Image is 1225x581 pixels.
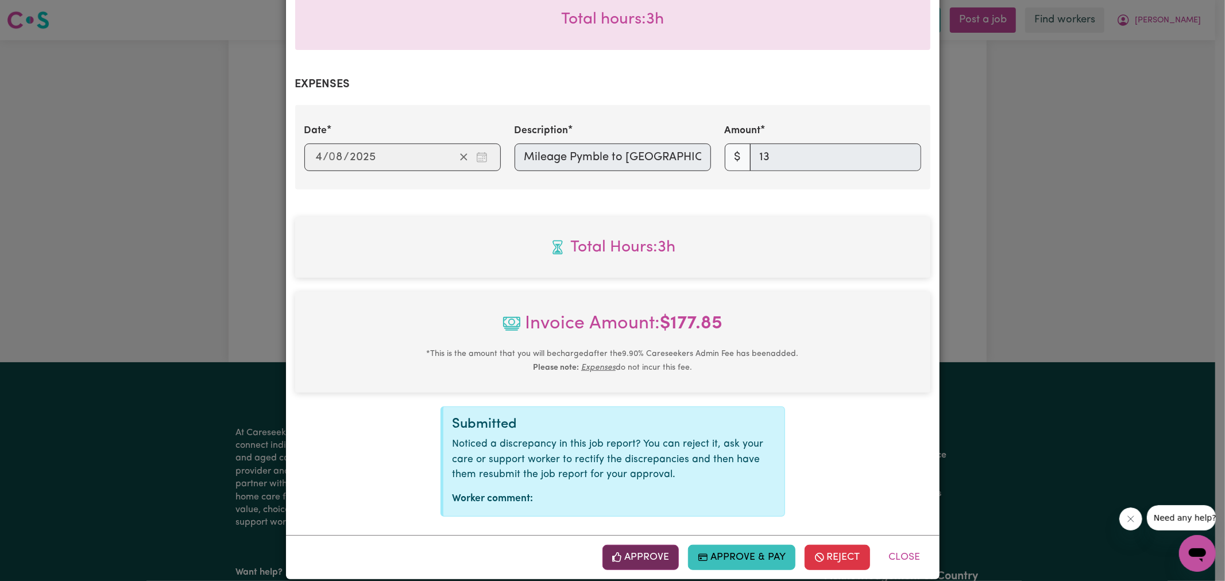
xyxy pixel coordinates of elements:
[725,123,761,138] label: Amount
[330,149,344,166] input: --
[515,123,569,138] label: Description
[1179,535,1216,572] iframe: Button to launch messaging window
[1147,505,1216,530] iframe: Message from company
[453,494,534,503] strong: Worker comment:
[725,144,751,171] span: $
[515,144,711,171] input: Mileage Pymble to North Ryde -return 15 kms
[1119,508,1142,530] iframe: Close message
[805,545,870,570] button: Reject
[533,363,579,372] b: Please note:
[455,149,473,166] button: Clear date
[453,417,517,431] span: Submitted
[304,310,921,347] span: Invoice Amount:
[602,545,679,570] button: Approve
[879,545,930,570] button: Close
[7,8,69,17] span: Need any help?
[473,149,491,166] button: Enter the date of expense
[344,151,350,164] span: /
[304,123,327,138] label: Date
[350,149,377,166] input: ----
[688,545,795,570] button: Approve & Pay
[323,151,329,164] span: /
[315,149,323,166] input: --
[304,235,921,259] span: Total hours worked: 3 hours
[295,78,930,91] h2: Expenses
[329,152,336,163] span: 0
[427,350,799,372] small: This is the amount that you will be charged after the 9.90 % Careseekers Admin Fee has been added...
[581,363,616,372] u: Expenses
[453,437,775,482] p: Noticed a discrepancy in this job report? You can reject it, ask your care or support worker to r...
[660,315,723,333] b: $ 177.85
[561,11,664,28] span: Total hours worked: 3 hours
